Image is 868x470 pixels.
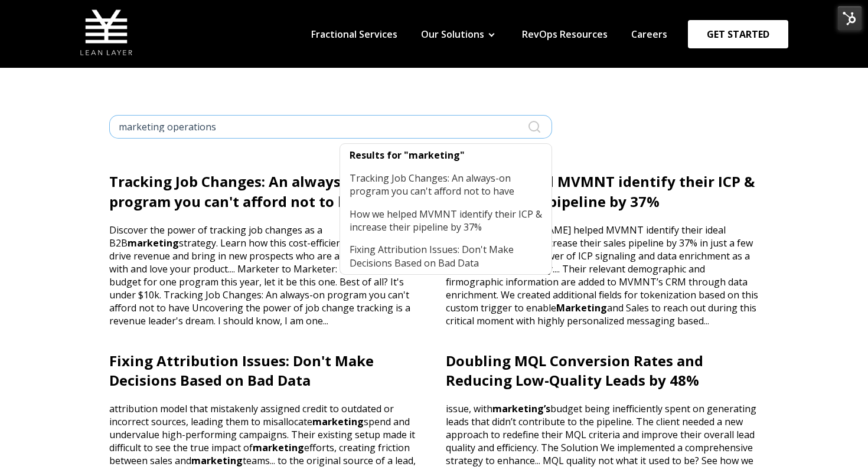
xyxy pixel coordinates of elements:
a: Tracking Job Changes: An always-on program you can't afford not to have [340,167,552,203]
a: Fractional Services [311,28,397,41]
span: marketing [191,454,243,467]
a: Tracking Job Changes: An always-on program you can't afford not to have [109,172,372,211]
a: GET STARTED [688,20,788,48]
a: Fixing Attribution Issues: Don't Make Decisions Based on Bad Data [109,351,374,390]
a: Doubling MQL Conversion Rates and Reducing Low-Quality Leads by 48% [446,351,703,390]
a: RevOps Resources [522,28,608,41]
div: Navigation Menu [299,28,679,41]
span: marketing’s [492,402,550,415]
p: Discover the power of tracking job changes as a B2B strategy. Learn how this cost-efficient progr... [109,212,422,327]
a: How we helped MVMNT identify their ICP & increase their pipeline by 37% [446,172,755,211]
span: marketing [128,236,179,249]
span: marketing [312,415,364,428]
a: Careers [631,28,667,41]
a: Our Solutions [421,28,484,41]
li: Results for "marketing" [340,144,552,166]
input: Search [109,115,552,139]
a: How we helped MVMNT identify their ICP & increase their pipeline by 37% [340,203,552,239]
span: marketing [253,441,304,454]
a: Fixing Attribution Issues: Don't Make Decisions Based on Bad Data [340,238,552,274]
img: HubSpot Tools Menu Toggle [837,6,862,31]
p: Learn how [PERSON_NAME] helped MVMNT identify their ideal customer profile and increase their sal... [446,212,759,327]
span: Marketing [556,301,607,314]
